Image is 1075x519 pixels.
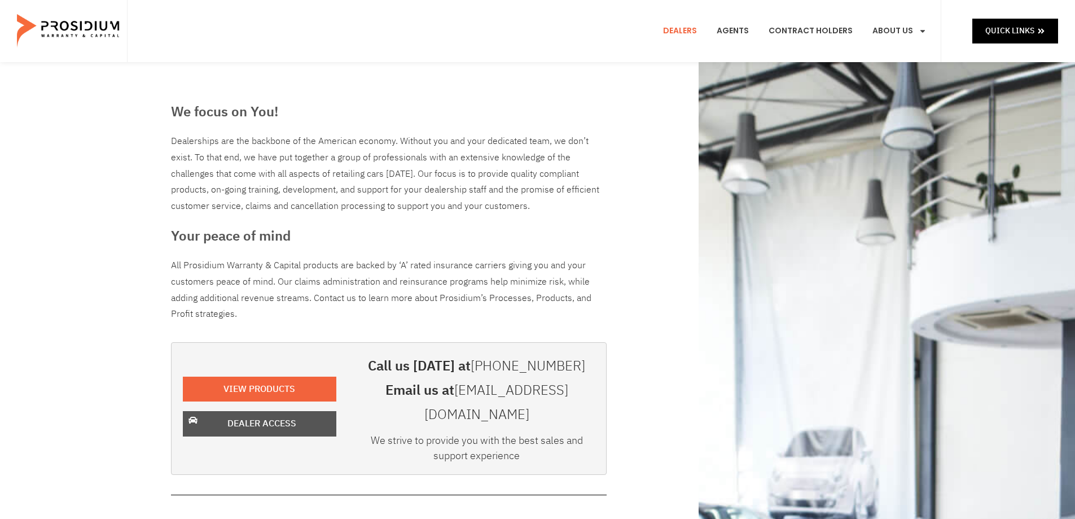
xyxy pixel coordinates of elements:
div: We strive to provide you with the best sales and support experience [359,433,595,469]
h3: Your peace of mind [171,226,607,246]
a: [PHONE_NUMBER] [471,356,585,376]
a: View Products [183,377,336,402]
a: Dealers [655,10,705,52]
h3: We focus on You! [171,102,607,122]
span: Dealer Access [227,416,296,432]
span: View Products [223,381,295,398]
span: Last Name [218,1,253,10]
h3: Email us at [359,378,595,427]
a: Agents [708,10,757,52]
a: Quick Links [972,19,1058,43]
p: All Prosidium Warranty & Capital products are backed by ‘A’ rated insurance carriers giving you a... [171,258,607,322]
a: About Us [864,10,935,52]
a: Contract Holders [760,10,861,52]
a: [EMAIL_ADDRESS][DOMAIN_NAME] [424,380,568,425]
a: Dealer Access [183,411,336,437]
nav: Menu [655,10,935,52]
span: Quick Links [985,24,1034,38]
h3: Call us [DATE] at [359,354,595,378]
div: Dealerships are the backbone of the American economy. Without you and your dedicated team, we don... [171,133,607,215]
